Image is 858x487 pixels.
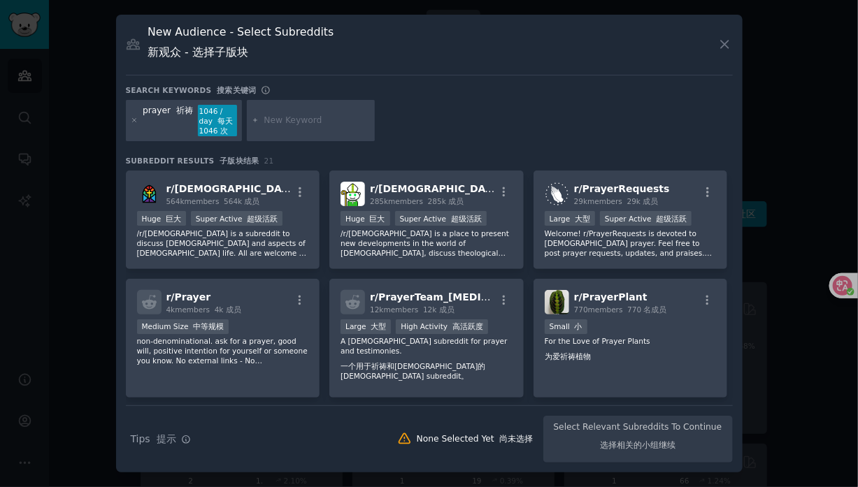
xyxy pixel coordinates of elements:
span: 29k members [574,197,659,205]
h3: New Audience - Select Subreddits [148,24,334,65]
span: 770 members [574,305,667,314]
span: Subreddit Results [126,156,259,166]
span: r/ Prayer [166,291,211,303]
span: 564k members [166,197,260,205]
p: Welcome! r/PrayerRequests is devoted to [DEMOGRAPHIC_DATA] prayer. Feel free to post prayer reque... [545,228,717,258]
font: 12k 成员 [423,305,455,314]
font: 4k 成员 [215,305,241,314]
img: PrayerPlant [545,290,569,314]
font: 每天 1046 次 [199,117,233,135]
font: 小 [575,322,582,330]
span: r/ PrayerPlant [574,291,648,303]
div: Huge [137,211,186,226]
div: Super Active [191,211,283,226]
span: r/ [DEMOGRAPHIC_DATA] [166,183,299,194]
p: /r/[DEMOGRAPHIC_DATA] is a subreddit to discuss [DEMOGRAPHIC_DATA] and aspects of [DEMOGRAPHIC_DA... [137,228,309,258]
div: Huge [341,211,389,226]
p: For the Love of Prayer Plants [545,336,717,367]
img: Christianity [137,182,162,206]
font: 超级活跃 [247,215,278,223]
font: 为爱祈祷植物 [545,352,591,361]
div: Medium Size [137,319,229,334]
span: r/ [DEMOGRAPHIC_DATA] [370,183,643,194]
font: 中等规模 [193,322,224,330]
span: r/ PrayerRequests [574,183,670,194]
font: 巨大 [166,215,181,223]
span: 12k members [370,305,455,314]
font: 高活跃度 [452,322,483,330]
span: 4k members [166,305,241,314]
div: High Activity [396,319,487,334]
font: 巨大 [370,215,385,223]
font: 大型 [371,322,386,330]
font: 29k 成员 [627,197,659,205]
span: 285k members [370,197,464,205]
div: Super Active [395,211,487,226]
font: 超级活跃 [656,215,687,223]
font: 尚未选择 [500,434,534,444]
button: Tips 提示 [126,427,196,451]
font: 搜索关键词 [217,86,256,94]
font: 子版块结果 [220,157,259,165]
h3: Search keywords [126,85,257,95]
div: None Selected Yet [417,433,534,446]
div: 1046 / day [198,105,237,137]
font: 大型 [575,215,590,223]
font: 285k 成员 [428,197,464,205]
font: 祈祷 [176,106,193,115]
img: PrayerRequests [545,182,569,206]
p: A [DEMOGRAPHIC_DATA] subreddit for prayer and testimonies. [341,336,513,386]
span: r/ PrayerTeam_[MEDICAL_DATA] [370,291,540,303]
span: Tips [131,432,176,446]
img: Catholicism [341,182,365,206]
div: Super Active [600,211,692,226]
p: /r/[DEMOGRAPHIC_DATA] is a place to present new developments in the world of [DEMOGRAPHIC_DATA], ... [341,228,513,258]
font: 提示 [157,433,176,444]
font: 超级活跃 [451,215,482,223]
div: Large [545,211,595,226]
div: Large [341,319,391,334]
font: 一个用于祈祷和[DEMOGRAPHIC_DATA]的[DEMOGRAPHIC_DATA] subreddit。 [341,362,485,380]
font: 564k 成员 [224,197,259,205]
span: 21 [264,157,274,165]
input: New Keyword [264,115,370,127]
font: 770 名成员 [627,305,666,314]
div: Small [545,319,587,334]
p: non-denominational. ask for a prayer, good will, positive intention for yourself or someone you k... [137,336,309,365]
div: prayer [143,105,193,137]
font: 新观众 - 选择子版块 [148,45,248,59]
